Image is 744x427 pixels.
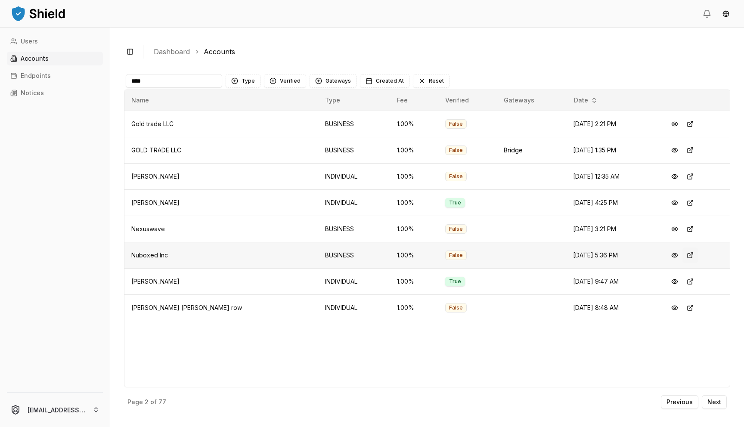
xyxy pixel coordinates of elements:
span: 1.00 % [397,120,414,127]
span: Nuboxed Inc [131,251,168,259]
button: Type [226,74,260,88]
img: ShieldPay Logo [10,5,66,22]
button: [EMAIL_ADDRESS][DOMAIN_NAME] [3,396,106,424]
p: Notices [21,90,44,96]
span: Gold trade LLC [131,120,174,127]
span: 1.00 % [397,225,414,232]
p: Accounts [21,56,49,62]
span: [PERSON_NAME] [131,278,180,285]
button: Created At [360,74,409,88]
span: 1.00 % [397,278,414,285]
span: [DATE] 8:48 AM [573,304,619,311]
span: [DATE] 5:36 PM [573,251,618,259]
button: Date [570,93,601,107]
button: Previous [661,395,698,409]
span: Created At [376,77,404,84]
td: INDIVIDUAL [318,294,390,321]
p: Previous [666,399,693,405]
span: Bridge [504,146,523,154]
button: Reset filters [413,74,449,88]
td: INDIVIDUAL [318,268,390,294]
th: Fee [390,90,438,111]
p: Next [707,399,721,405]
span: Nexuswave [131,225,165,232]
span: [DATE] 12:35 AM [573,173,620,180]
span: [DATE] 3:21 PM [573,225,616,232]
p: Users [21,38,38,44]
td: INDIVIDUAL [318,189,390,216]
span: 1.00 % [397,146,414,154]
span: [PERSON_NAME] [131,199,180,206]
span: 1.00 % [397,304,414,311]
a: Endpoints [7,69,103,83]
span: [DATE] 2:21 PM [573,120,616,127]
a: Accounts [7,52,103,65]
span: [DATE] 9:47 AM [573,278,619,285]
span: [DATE] 4:25 PM [573,199,618,206]
button: Gateways [310,74,356,88]
span: [PERSON_NAME] [131,173,180,180]
th: Gateways [497,90,566,111]
th: Verified [438,90,497,111]
span: 1.00 % [397,251,414,259]
td: BUSINESS [318,242,390,268]
p: of [150,399,157,405]
a: Dashboard [154,46,190,57]
span: GOLD TRADE LLC [131,146,181,154]
p: Page [127,399,143,405]
button: Verified [264,74,306,88]
th: Type [318,90,390,111]
p: 77 [158,399,166,405]
span: 1.00 % [397,199,414,206]
p: 2 [145,399,149,405]
span: [PERSON_NAME] [PERSON_NAME] row [131,304,242,311]
a: Notices [7,86,103,100]
button: Next [702,395,727,409]
td: BUSINESS [318,216,390,242]
span: 1.00 % [397,173,414,180]
td: INDIVIDUAL [318,163,390,189]
td: BUSINESS [318,111,390,137]
p: Endpoints [21,73,51,79]
a: Users [7,34,103,48]
td: BUSINESS [318,137,390,163]
p: [EMAIL_ADDRESS][DOMAIN_NAME] [28,405,86,415]
span: [DATE] 1:35 PM [573,146,616,154]
a: Accounts [204,46,235,57]
th: Name [124,90,318,111]
nav: breadcrumb [154,46,723,57]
